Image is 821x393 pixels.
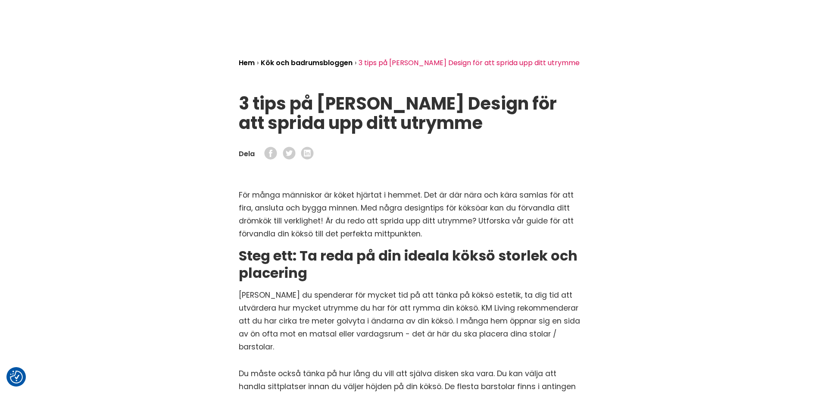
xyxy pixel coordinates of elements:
[355,53,359,73] li: ›
[239,282,583,360] p: [PERSON_NAME] du spenderar för mycket tid på att tänka på köksö estetik, ta dig tid att utvärdera...
[280,147,298,161] a: 3 tips på Köksö Design för att sprida upp ditt utrymme
[239,182,583,247] p: För många människor är köket hjärtat i hemmet. Det är där nära och kära samlas för att fira, ansl...
[298,147,317,161] a: 3 tips på Köksö Design för att sprida upp ditt utrymme
[239,58,255,68] a: Hem
[262,147,280,161] a: 3 tips på Köksö Design för att sprida upp ditt utrymme
[359,53,582,73] li: 3 tips på [PERSON_NAME] Design för att sprida upp ditt utrymme
[239,151,262,157] span: Dela
[10,371,23,384] button: Samtyckesinställningar
[257,53,261,73] li: ›
[261,58,353,68] a: Kök och badrumsbloggen
[10,371,23,384] img: Revisit consent button
[239,94,583,133] h1: 3 tips på [PERSON_NAME] Design för att sprida upp ditt utrymme
[239,247,583,282] h2: Steg ett: Ta reda på din ideala köksö storlek och placering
